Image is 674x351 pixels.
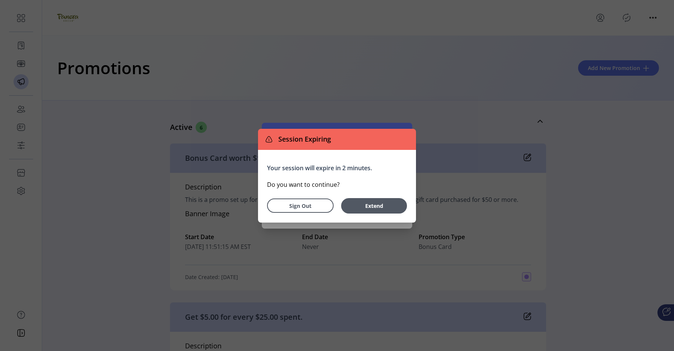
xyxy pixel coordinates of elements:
[267,198,334,213] button: Sign Out
[341,198,407,214] button: Extend
[345,202,403,210] span: Extend
[277,202,324,210] span: Sign Out
[275,134,331,144] span: Session Expiring
[267,163,407,172] p: Your session will expire in 2 minutes.
[267,180,407,189] p: Do you want to continue?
